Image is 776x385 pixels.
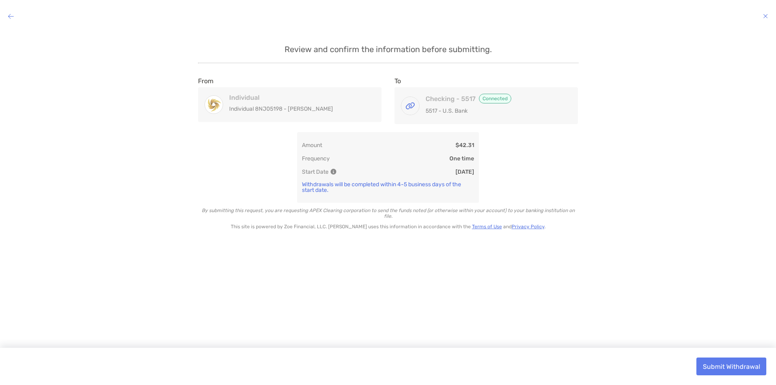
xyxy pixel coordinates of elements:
p: Withdrawals will be completed within 4-5 business days of the start date. [302,182,474,193]
p: This site is powered by Zoe Financial, LLC. [PERSON_NAME] uses this information in accordance wit... [198,224,578,229]
img: Individual [205,96,223,114]
p: Individual 8NJ05198 - [PERSON_NAME] [229,104,366,114]
p: $42.31 [455,142,474,149]
img: Checking - 5517 [401,97,419,115]
p: Start Date [302,168,335,175]
p: By submitting this request, you are requesting APEX Clearing corporation to send the funds noted ... [198,208,578,219]
p: One time [449,155,474,162]
p: Amount [302,142,322,149]
a: Terms of Use [472,224,502,229]
label: From [198,77,213,85]
p: Review and confirm the information before submitting. [198,44,578,55]
label: To [394,77,401,85]
h4: Individual [229,94,366,101]
a: Privacy Policy [512,224,544,229]
h4: Checking - 5517 [426,94,563,103]
p: Frequency [302,155,330,162]
span: Connected [479,94,511,103]
p: [DATE] [455,168,474,175]
button: Submit Withdrawal [696,358,766,375]
p: 5517 - U.S. Bank [426,106,563,116]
